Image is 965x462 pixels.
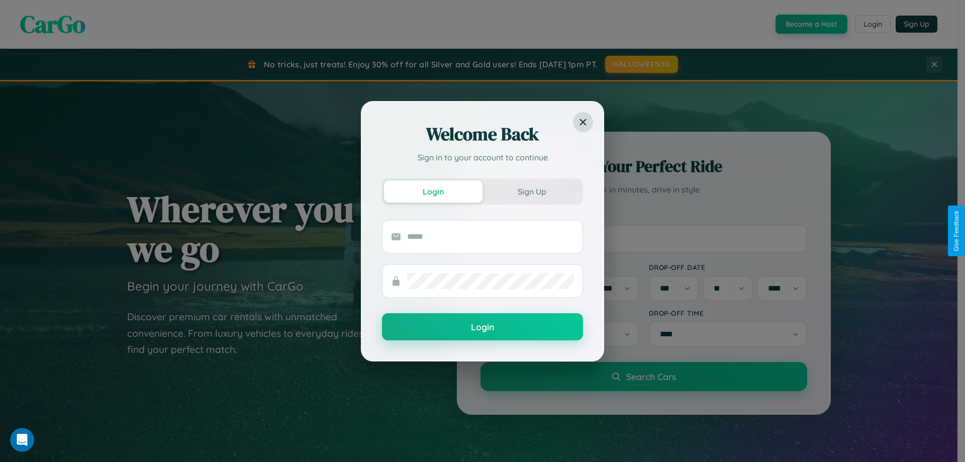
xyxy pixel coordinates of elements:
[382,122,583,146] h2: Welcome Back
[10,428,34,452] iframe: Intercom live chat
[382,313,583,340] button: Login
[953,211,960,251] div: Give Feedback
[384,180,482,203] button: Login
[382,151,583,163] p: Sign in to your account to continue
[482,180,581,203] button: Sign Up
